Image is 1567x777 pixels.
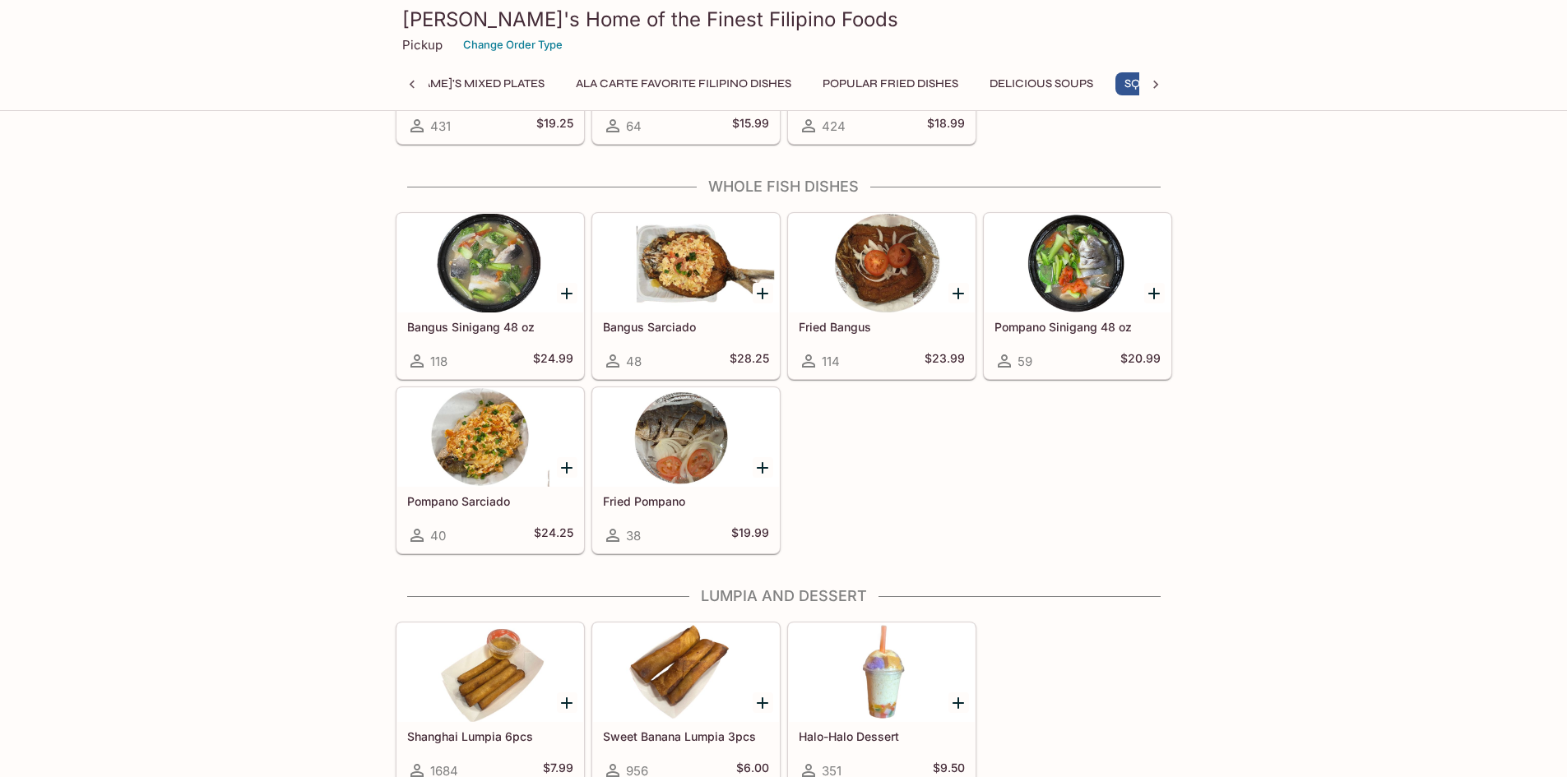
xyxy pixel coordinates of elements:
[814,72,967,95] button: Popular Fried Dishes
[557,692,577,713] button: Add Shanghai Lumpia 6pcs
[397,214,583,312] div: Bangus Sinigang 48 oz
[603,729,769,743] h5: Sweet Banana Lumpia 3pcs
[344,72,554,95] button: [PERSON_NAME]'s Mixed Plates
[626,528,641,543] span: 38
[430,528,446,543] span: 40
[981,72,1102,95] button: Delicious Soups
[822,354,840,369] span: 114
[603,320,769,334] h5: Bangus Sarciado
[948,283,969,303] button: Add Fried Bangus
[593,388,779,487] div: Fried Pompano
[1120,351,1161,371] h5: $20.99
[1018,354,1032,369] span: 59
[536,116,573,136] h5: $19.25
[626,354,642,369] span: 48
[925,351,965,371] h5: $23.99
[1144,283,1165,303] button: Add Pompano Sinigang 48 oz
[927,116,965,136] h5: $18.99
[593,623,779,722] div: Sweet Banana Lumpia 3pcs
[753,457,773,478] button: Add Fried Pompano
[994,320,1161,334] h5: Pompano Sinigang 48 oz
[592,387,780,553] a: Fried Pompano38$19.99
[732,116,769,136] h5: $15.99
[396,178,1172,196] h4: Whole Fish Dishes
[822,118,846,134] span: 424
[396,587,1172,605] h4: Lumpia and Dessert
[753,283,773,303] button: Add Bangus Sarciado
[402,7,1166,32] h3: [PERSON_NAME]'s Home of the Finest Filipino Foods
[397,623,583,722] div: Shanghai Lumpia 6pcs
[984,213,1171,379] a: Pompano Sinigang 48 oz59$20.99
[731,525,769,545] h5: $19.99
[407,320,573,334] h5: Bangus Sinigang 48 oz
[593,214,779,312] div: Bangus Sarciado
[730,351,769,371] h5: $28.25
[1115,72,1288,95] button: Squid and Shrimp Dishes
[557,283,577,303] button: Add Bangus Sinigang 48 oz
[533,351,573,371] h5: $24.99
[985,214,1171,312] div: Pompano Sinigang 48 oz
[799,729,965,743] h5: Halo-Halo Dessert
[396,213,584,379] a: Bangus Sinigang 48 oz118$24.99
[396,387,584,553] a: Pompano Sarciado40$24.25
[789,623,975,722] div: Halo-Halo Dessert
[430,354,447,369] span: 118
[397,388,583,487] div: Pompano Sarciado
[534,525,573,545] h5: $24.25
[789,214,975,312] div: Fried Bangus
[456,32,570,58] button: Change Order Type
[948,692,969,713] button: Add Halo-Halo Dessert
[788,213,976,379] a: Fried Bangus114$23.99
[430,118,451,134] span: 431
[799,320,965,334] h5: Fried Bangus
[753,692,773,713] button: Add Sweet Banana Lumpia 3pcs
[626,118,642,134] span: 64
[407,729,573,743] h5: Shanghai Lumpia 6pcs
[407,494,573,508] h5: Pompano Sarciado
[567,72,800,95] button: Ala Carte Favorite Filipino Dishes
[402,37,443,53] p: Pickup
[557,457,577,478] button: Add Pompano Sarciado
[592,213,780,379] a: Bangus Sarciado48$28.25
[603,494,769,508] h5: Fried Pompano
